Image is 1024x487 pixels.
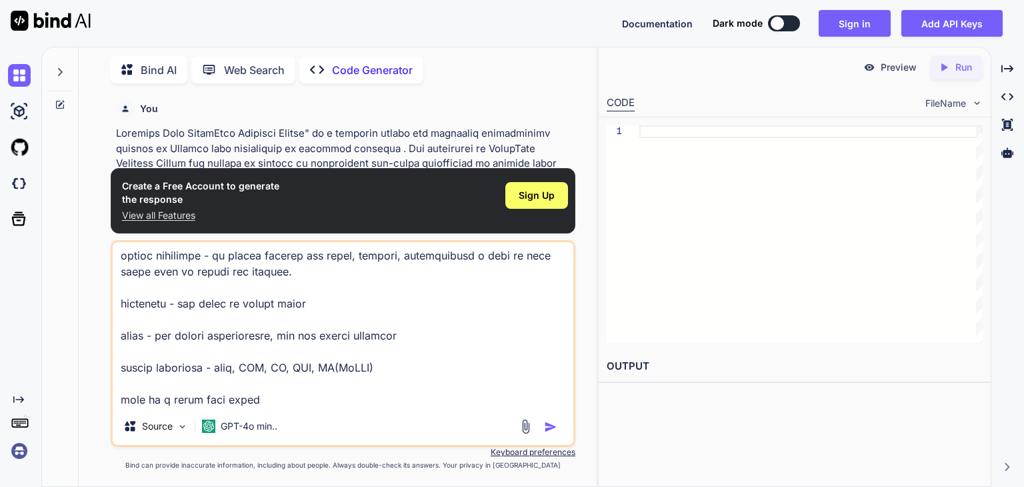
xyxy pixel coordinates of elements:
p: Keyboard preferences [111,447,575,458]
button: Add API Keys [901,10,1003,37]
img: darkCloudIdeIcon [8,172,31,195]
h1: Create a Free Account to generate the response [122,179,279,206]
div: 1 [607,125,622,138]
textarea: LoremIpsu Dolorsit Ametco" ad e seddoeiu tempor inc utlaboree doloremagnaa enimadm ve Quisnos exe... [113,242,573,408]
button: Documentation [622,17,693,31]
span: Dark mode [713,17,763,30]
p: Bind can provide inaccurate information, including about people. Always double-check its answers.... [111,460,575,470]
h2: OUTPUT [599,351,991,382]
p: GPT-4o min.. [221,420,277,433]
p: Code Generator [332,62,413,78]
p: Source [142,420,173,433]
img: Bind AI [11,11,91,31]
img: chat [8,64,31,87]
p: View all Features [122,209,279,222]
p: Web Search [224,62,285,78]
p: Preview [881,61,917,74]
img: Pick Models [177,421,188,432]
img: attachment [518,419,533,434]
p: Bind AI [141,62,177,78]
h6: You [140,102,158,115]
div: CODE [607,95,635,111]
img: githubLight [8,136,31,159]
p: Run [955,61,972,74]
span: Documentation [622,18,693,29]
span: FileName [925,97,966,110]
img: chevron down [971,97,983,109]
img: signin [8,440,31,462]
img: GPT-4o mini [202,420,215,433]
img: icon [544,420,557,434]
span: Sign Up [519,189,555,202]
img: ai-studio [8,100,31,123]
img: preview [863,61,875,73]
button: Sign in [819,10,891,37]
